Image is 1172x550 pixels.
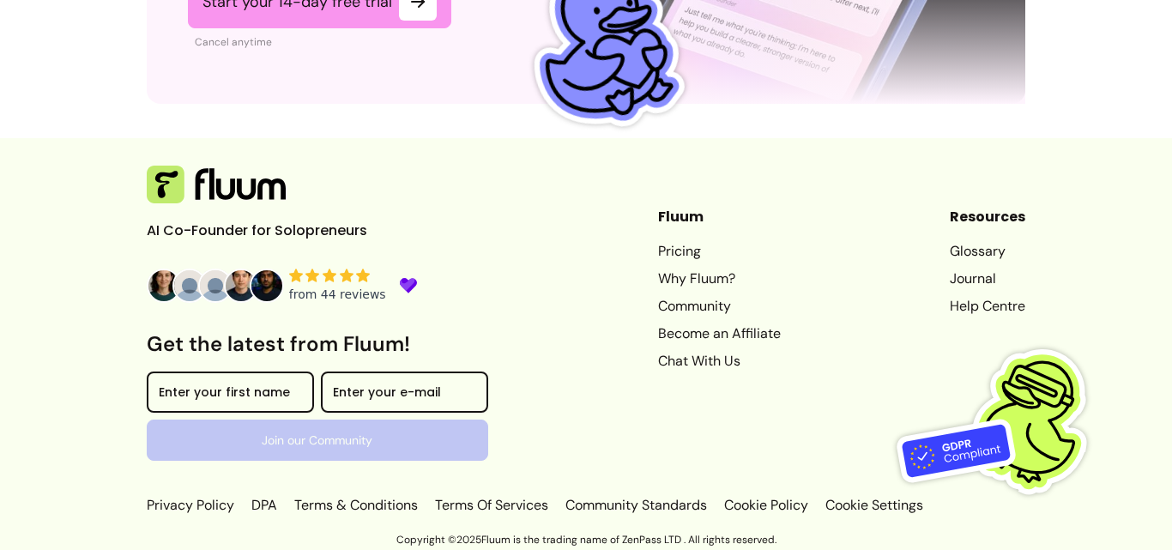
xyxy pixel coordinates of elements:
a: Terms & Conditions [291,495,421,516]
a: Become an Affiliate [658,323,781,344]
a: Community [658,296,781,317]
a: Why Fluum? [658,269,781,289]
p: AI Co-Founder for Solopreneurs [147,221,404,241]
a: Pricing [658,241,781,262]
a: Glossary [950,241,1025,262]
a: DPA [248,495,281,516]
img: Fluum Logo [147,166,286,203]
p: Cancel anytime [195,35,451,49]
a: Cookie Policy [721,495,812,516]
a: Terms Of Services [432,495,552,516]
a: Chat With Us [658,351,781,372]
a: Privacy Policy [147,495,238,516]
header: Fluum [658,207,781,227]
header: Resources [950,207,1025,227]
img: Fluum is GDPR compliant [897,314,1111,529]
a: Journal [950,269,1025,289]
input: Enter your e-mail [333,387,476,404]
a: Community Standards [562,495,710,516]
p: Cookie Settings [822,495,923,516]
h3: Get the latest from Fluum! [147,330,488,358]
input: Enter your first name [159,387,302,404]
a: Help Centre [950,296,1025,317]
